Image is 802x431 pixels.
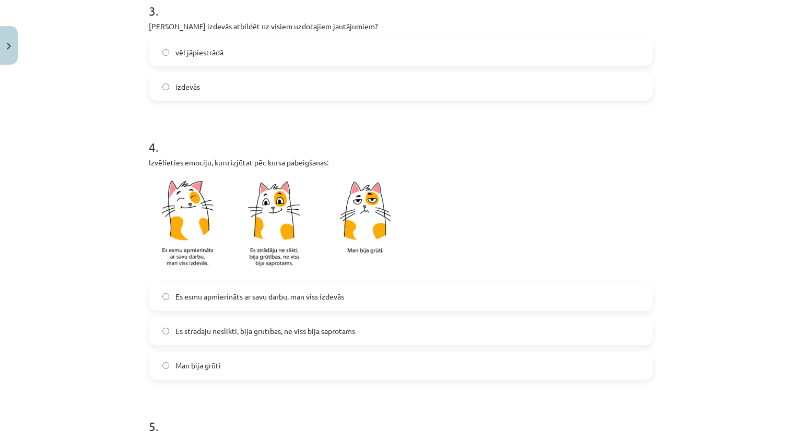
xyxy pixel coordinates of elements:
[162,328,169,334] input: Es strādāju neslikti, bija grūtības, ne viss bija saprotams
[162,362,169,369] input: Man bija grūti
[162,83,169,90] input: izdevās
[149,21,653,32] p: [PERSON_NAME] izdevās atbildēt uz visiem uzdotajiem jautājumiem?
[162,293,169,300] input: Es esmu apmierināts ar savu darbu, man viss izdevās
[175,81,200,92] span: izdevās
[149,122,653,154] h1: 4 .
[7,43,11,50] img: icon-close-lesson-0947bae3869378f0d4975bcd49f059093ad1ed9edebbc8119c70593378902aed.svg
[149,157,653,168] p: Izvēlieties emociju, kuru izjūtat pēc kursa pabeigšanas:
[175,360,221,371] span: Man bija grūti
[175,47,223,58] span: vēl jāpiestrādā
[175,326,355,337] span: Es strādāju neslikti, bija grūtības, ne viss bija saprotams
[162,49,169,56] input: vēl jāpiestrādā
[175,291,344,302] span: Es esmu apmierināts ar savu darbu, man viss izdevās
